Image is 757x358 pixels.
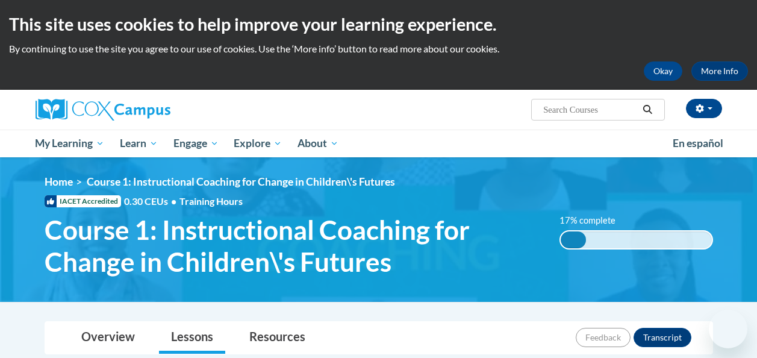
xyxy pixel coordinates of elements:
span: Explore [234,136,282,151]
button: Feedback [576,328,631,347]
span: IACET Accredited [45,195,121,207]
button: Account Settings [686,99,722,118]
a: My Learning [28,130,113,157]
p: By continuing to use the site you agree to our use of cookies. Use the ‘More info’ button to read... [9,42,748,55]
a: En español [665,131,731,156]
iframe: Button to launch messaging window [709,310,747,348]
a: Engage [166,130,226,157]
span: Training Hours [179,195,243,207]
span: 0.30 CEUs [124,195,179,208]
span: Engage [173,136,219,151]
span: Learn [120,136,158,151]
span: Course 1: Instructional Coaching for Change in Children\'s Futures [87,175,395,188]
a: Resources [237,322,317,354]
span: Course 1: Instructional Coaching for Change in Children\'s Futures [45,214,541,278]
button: Okay [644,61,682,81]
a: Learn [112,130,166,157]
button: Search [638,102,656,117]
span: About [298,136,338,151]
h2: This site uses cookies to help improve your learning experience. [9,12,748,36]
a: Home [45,175,73,188]
a: More Info [691,61,748,81]
span: • [171,195,176,207]
label: 17% complete [559,214,629,227]
div: Main menu [26,130,731,157]
span: En español [673,137,723,149]
a: Overview [69,322,147,354]
button: Transcript [634,328,691,347]
div: 17% complete [561,231,587,248]
a: About [290,130,346,157]
a: Cox Campus [36,99,252,121]
input: Search Courses [542,102,638,117]
img: Cox Campus [36,99,170,121]
span: My Learning [35,136,104,151]
a: Lessons [159,322,225,354]
a: Explore [226,130,290,157]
